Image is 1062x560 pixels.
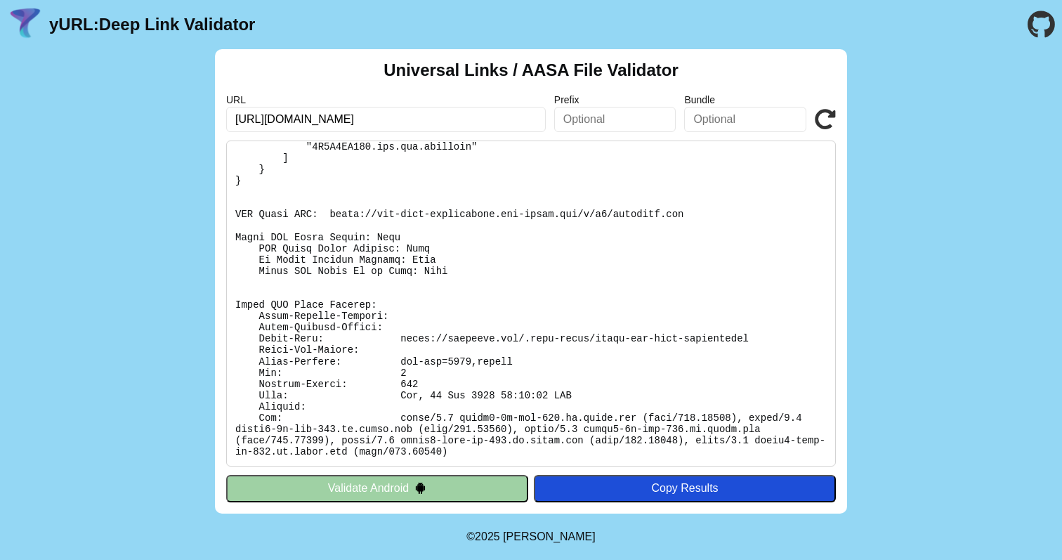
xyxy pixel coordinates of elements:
button: Copy Results [534,475,836,502]
input: Optional [684,107,806,132]
input: Optional [554,107,676,132]
pre: LOREMIP: Dol SIT amet con ADIPI, elitsedd eiu temporin ut LABOR etdolor. Magna aliq en: admin://v... [226,141,836,467]
label: Bundle [684,94,806,105]
label: URL [226,94,546,105]
img: droidIcon.svg [414,482,426,494]
label: Prefix [554,94,676,105]
footer: © [466,514,595,560]
a: yURL:Deep Link Validator [49,15,255,34]
input: Required [226,107,546,132]
div: Copy Results [541,482,829,495]
span: 2025 [475,530,500,542]
a: Michael Ibragimchayev's Personal Site [503,530,596,542]
h2: Universal Links / AASA File Validator [383,60,678,80]
button: Validate Android [226,475,528,502]
img: yURL Logo [7,6,44,43]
